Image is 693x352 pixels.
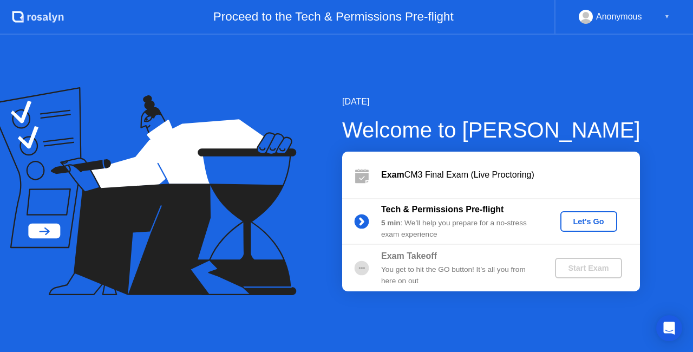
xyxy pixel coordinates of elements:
b: Tech & Permissions Pre-flight [381,205,504,214]
b: Exam [381,170,404,179]
button: Start Exam [555,258,622,278]
div: [DATE] [342,95,640,108]
div: Welcome to [PERSON_NAME] [342,114,640,146]
b: 5 min [381,219,401,227]
div: ▼ [664,10,670,24]
div: : We’ll help you prepare for a no-stress exam experience [381,218,537,240]
div: CM3 Final Exam (Live Proctoring) [381,168,640,181]
div: Let's Go [565,217,613,226]
div: You get to hit the GO button! It’s all you from here on out [381,264,537,286]
div: Open Intercom Messenger [656,315,682,341]
b: Exam Takeoff [381,251,437,260]
div: Anonymous [596,10,642,24]
div: Start Exam [559,264,617,272]
button: Let's Go [560,211,617,232]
